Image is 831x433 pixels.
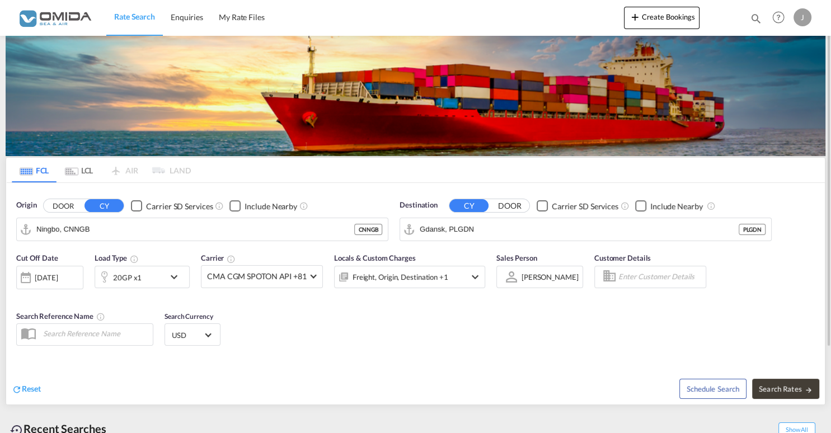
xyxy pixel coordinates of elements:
md-pagination-wrapper: Use the left and right arrow keys to navigate between tabs [12,158,191,182]
md-icon: Unchecked: Search for CY (Container Yard) services for all selected carriers.Checked : Search for... [621,201,630,210]
md-input-container: Gdansk, PLGDN [400,218,771,241]
img: LCL+%26+FCL+BACKGROUND.png [6,36,825,156]
button: DOOR [44,199,83,212]
button: Note: By default Schedule search will only considerorigin ports, destination ports and cut off da... [679,379,747,399]
span: Origin [16,200,36,211]
div: Include Nearby [650,201,703,212]
md-icon: Unchecked: Ignores neighbouring ports when fetching rates.Checked : Includes neighbouring ports w... [706,201,715,210]
span: Sales Person [496,253,537,262]
div: 20GP x1icon-chevron-down [95,266,190,288]
div: [DATE] [35,272,58,283]
input: Enter Customer Details [618,269,702,285]
div: 20GP x1 [113,270,142,285]
md-icon: icon-magnify [750,12,762,25]
md-icon: icon-information-outline [130,255,139,263]
md-datepicker: Select [16,288,25,303]
input: Search by Port [420,221,739,238]
md-tab-item: FCL [12,158,57,182]
div: icon-magnify [750,12,762,29]
span: Reset [22,384,41,393]
span: Search Rates [759,384,813,393]
md-icon: icon-arrow-right [805,386,813,394]
span: Load Type [95,253,139,262]
div: Origin DOOR CY Checkbox No InkUnchecked: Search for CY (Container Yard) services for all selected... [6,183,825,404]
md-checkbox: Checkbox No Ink [131,200,213,211]
div: J [794,8,811,26]
div: [DATE] [16,266,83,289]
md-select: Sales Person: Julia Rakowska [520,269,580,285]
div: [PERSON_NAME] [522,272,579,281]
md-icon: icon-plus 400-fg [628,10,642,23]
md-tab-item: LCL [57,158,101,182]
div: icon-refreshReset [12,383,41,396]
button: CY [449,199,489,212]
span: USD [172,330,203,340]
span: Carrier [201,253,236,262]
button: icon-plus 400-fgCreate Bookings [624,7,699,29]
md-checkbox: Checkbox No Ink [229,200,297,211]
md-icon: Your search will be saved by the below given name [96,312,105,321]
input: Search by Port [36,221,354,238]
div: Freight Origin Destination Factory Stuffing [353,269,448,285]
span: Search Currency [165,312,213,321]
button: Search Ratesicon-arrow-right [752,379,819,399]
div: PLGDN [739,224,766,235]
div: Freight Origin Destination Factory Stuffingicon-chevron-down [334,266,485,288]
div: Include Nearby [245,201,297,212]
span: Cut Off Date [16,253,58,262]
md-input-container: Ningbo, CNNGB [17,218,388,241]
md-icon: icon-chevron-down [167,270,186,284]
md-icon: icon-chevron-down [468,270,482,284]
div: Help [769,8,794,28]
button: DOOR [490,199,529,212]
md-checkbox: Checkbox No Ink [537,200,618,211]
span: Search Reference Name [16,312,105,321]
span: Customer Details [594,253,651,262]
div: Carrier SD Services [146,201,213,212]
span: Rate Search [114,12,155,21]
span: CMA CGM SPOTON API +81 [207,271,307,282]
div: Carrier SD Services [552,201,618,212]
img: 459c566038e111ed959c4fc4f0a4b274.png [17,5,92,30]
md-icon: Unchecked: Search for CY (Container Yard) services for all selected carriers.Checked : Search for... [215,201,224,210]
span: Enquiries [171,12,203,22]
span: Locals & Custom Charges [334,253,416,262]
md-icon: Unchecked: Ignores neighbouring ports when fetching rates.Checked : Includes neighbouring ports w... [299,201,308,210]
md-icon: The selected Trucker/Carrierwill be displayed in the rate results If the rates are from another f... [227,255,236,263]
button: CY [84,199,124,212]
div: CNNGB [354,224,382,235]
span: Help [769,8,788,27]
md-icon: icon-refresh [12,384,22,394]
input: Search Reference Name [37,325,153,342]
md-checkbox: Checkbox No Ink [635,200,703,211]
md-select: Select Currency: $ USDUnited States Dollar [171,327,214,343]
span: My Rate Files [219,12,265,22]
span: Destination [400,200,438,211]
